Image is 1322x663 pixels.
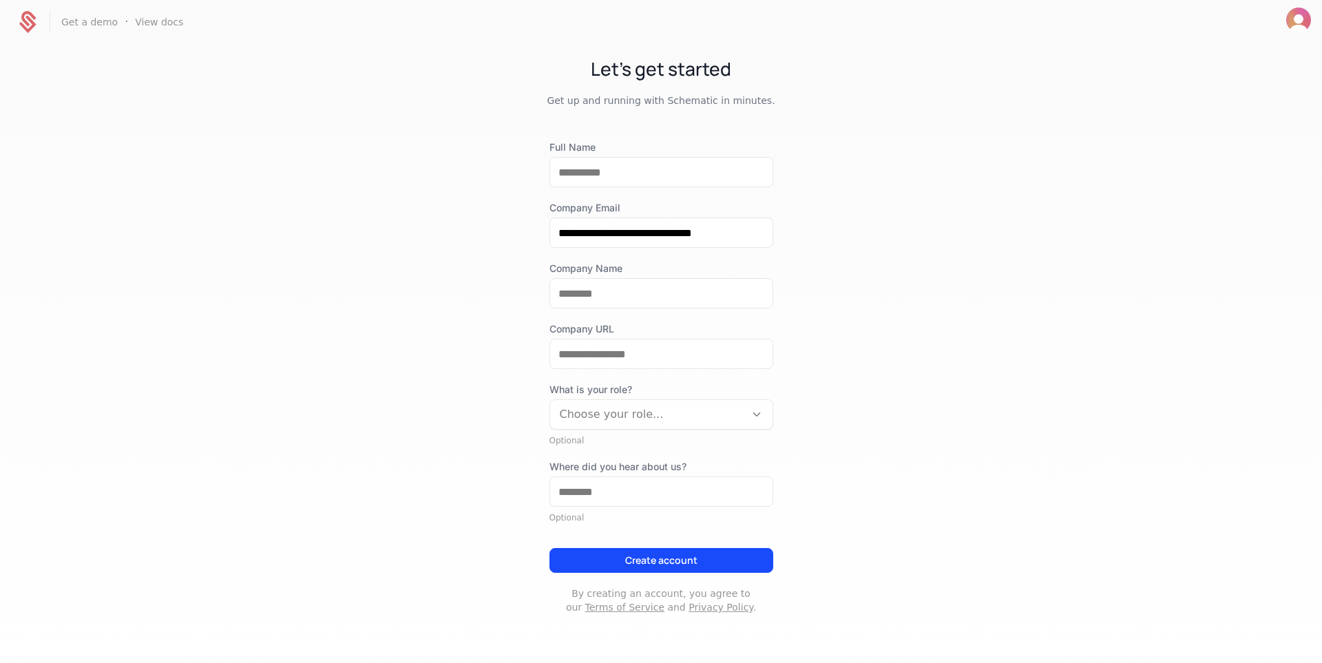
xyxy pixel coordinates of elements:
[549,383,773,397] span: What is your role?
[135,15,183,29] a: View docs
[549,262,773,275] label: Company Name
[549,435,773,446] div: Optional
[549,140,773,154] label: Full Name
[689,602,753,613] a: Privacy Policy
[61,15,118,29] a: Get a demo
[549,548,773,573] button: Create account
[549,512,773,523] div: Optional
[549,322,773,336] label: Company URL
[1286,8,1311,32] img: 's logo
[125,14,128,30] span: ·
[549,460,773,474] label: Where did you hear about us?
[1286,8,1311,32] button: Open user button
[585,602,664,613] a: Terms of Service
[549,201,773,215] label: Company Email
[549,587,773,614] p: By creating an account, you agree to our and .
